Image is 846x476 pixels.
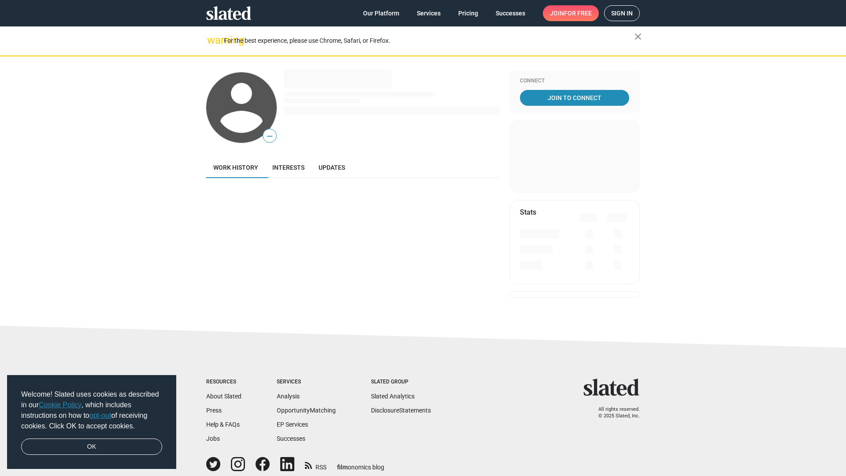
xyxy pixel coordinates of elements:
[451,5,485,21] a: Pricing
[417,5,441,21] span: Services
[496,5,525,21] span: Successes
[356,5,406,21] a: Our Platform
[312,157,352,178] a: Updates
[371,379,431,386] div: Slated Group
[410,5,448,21] a: Services
[371,407,431,414] a: DisclosureStatements
[319,164,345,171] span: Updates
[206,421,240,428] a: Help & FAQs
[520,90,629,106] a: Join To Connect
[589,406,640,419] p: All rights reserved. © 2025 Slated, Inc.
[21,389,162,431] span: Welcome! Slated uses cookies as described in our , which includes instructions on how to of recei...
[277,393,300,400] a: Analysis
[458,5,478,21] span: Pricing
[207,35,218,45] mat-icon: warning
[604,5,640,21] a: Sign in
[89,412,111,419] a: opt-out
[522,90,627,106] span: Join To Connect
[489,5,532,21] a: Successes
[272,164,304,171] span: Interests
[277,379,336,386] div: Services
[543,5,599,21] a: Joinfor free
[265,157,312,178] a: Interests
[7,375,176,469] div: cookieconsent
[564,5,592,21] span: for free
[213,164,258,171] span: Work history
[277,435,305,442] a: Successes
[363,5,399,21] span: Our Platform
[277,421,308,428] a: EP Services
[224,35,634,47] div: For the best experience, please use Chrome, Safari, or Firefox.
[263,130,276,142] span: —
[371,393,415,400] a: Slated Analytics
[277,407,336,414] a: OpportunityMatching
[206,435,220,442] a: Jobs
[206,379,241,386] div: Resources
[21,439,162,455] a: dismiss cookie message
[633,31,643,42] mat-icon: close
[206,157,265,178] a: Work history
[39,401,82,409] a: Cookie Policy
[550,5,592,21] span: Join
[337,456,384,472] a: filmonomics blog
[337,464,348,471] span: film
[611,6,633,21] span: Sign in
[520,208,536,217] mat-card-title: Stats
[206,407,222,414] a: Press
[305,458,327,472] a: RSS
[520,78,629,85] div: Connect
[206,393,241,400] a: About Slated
